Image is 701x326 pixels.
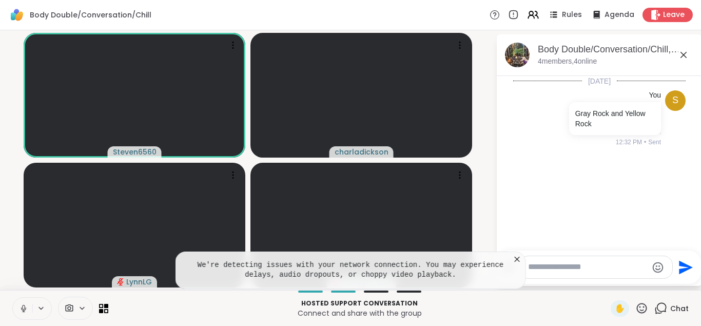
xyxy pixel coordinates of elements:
[575,108,655,129] p: Gray Rock and Yellow Rock
[30,10,151,20] span: Body Double/Conversation/Chill
[505,43,530,67] img: Body Double/Conversation/Chill, Oct 07
[672,93,678,107] span: S
[605,10,634,20] span: Agenda
[335,147,388,157] span: charladickson
[670,303,689,314] span: Chat
[673,256,696,279] button: Send
[562,10,582,20] span: Rules
[582,76,617,86] span: [DATE]
[117,278,124,285] span: audio-muted
[538,56,597,67] p: 4 members, 4 online
[528,262,648,273] textarea: Type your message
[649,90,661,101] h4: You
[188,260,513,280] pre: We're detecting issues with your network connection. You may experience delays, audio dropouts, o...
[616,138,642,147] span: 12:32 PM
[663,10,685,20] span: Leave
[644,138,646,147] span: •
[114,308,605,318] p: Connect and share with the group
[126,277,152,287] span: LynnLG
[114,299,605,308] p: Hosted support conversation
[652,261,664,274] button: Emoji picker
[113,147,157,157] span: Steven6560
[615,302,625,315] span: ✋
[8,6,26,24] img: ShareWell Logomark
[538,43,694,56] div: Body Double/Conversation/Chill, [DATE]
[648,138,661,147] span: Sent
